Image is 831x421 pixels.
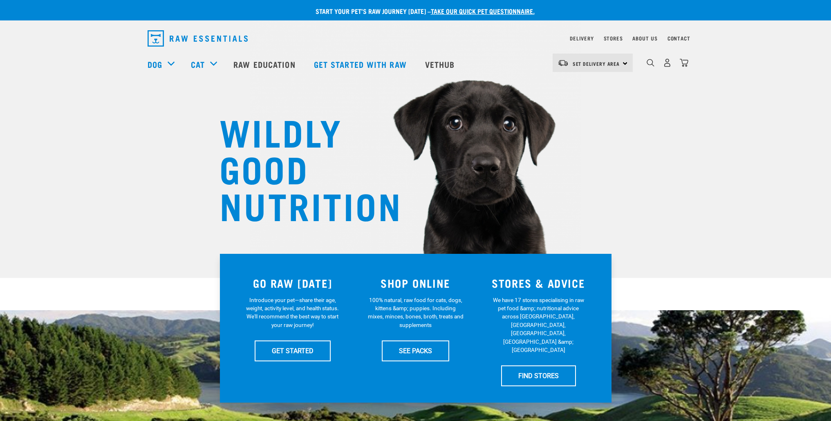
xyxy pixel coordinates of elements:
[501,365,576,386] a: FIND STORES
[417,48,465,81] a: Vethub
[141,27,690,50] nav: dropdown navigation
[647,59,654,67] img: home-icon-1@2x.png
[236,277,349,289] h3: GO RAW [DATE]
[570,37,594,40] a: Delivery
[382,340,449,361] a: SEE PACKS
[225,48,305,81] a: Raw Education
[148,30,248,47] img: Raw Essentials Logo
[359,277,472,289] h3: SHOP ONLINE
[244,296,340,329] p: Introduce your pet—share their age, weight, activity level, and health status. We'll recommend th...
[558,59,569,67] img: van-moving.png
[255,340,331,361] a: GET STARTED
[306,48,417,81] a: Get started with Raw
[191,58,205,70] a: Cat
[220,112,383,223] h1: WILDLY GOOD NUTRITION
[482,277,595,289] h3: STORES & ADVICE
[431,9,535,13] a: take our quick pet questionnaire.
[667,37,690,40] a: Contact
[663,58,672,67] img: user.png
[573,62,620,65] span: Set Delivery Area
[148,58,162,70] a: Dog
[680,58,688,67] img: home-icon@2x.png
[604,37,623,40] a: Stores
[491,296,587,354] p: We have 17 stores specialising in raw pet food &amp; nutritional advice across [GEOGRAPHIC_DATA],...
[367,296,464,329] p: 100% natural, raw food for cats, dogs, kittens &amp; puppies. Including mixes, minces, bones, bro...
[632,37,657,40] a: About Us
